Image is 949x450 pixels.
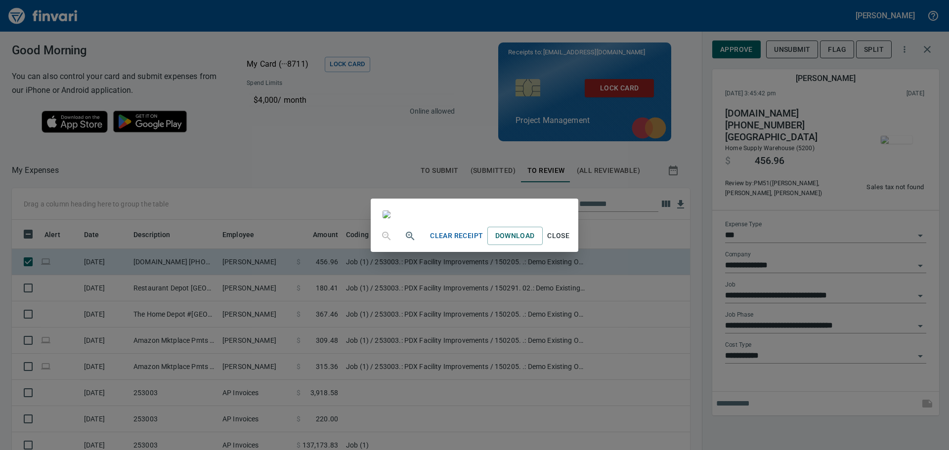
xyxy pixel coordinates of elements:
[495,230,535,242] span: Download
[487,227,543,245] a: Download
[383,210,390,218] img: receipts%2Ftapani%2F2025-09-18%2FwHsiFw02aUc0RQ2ZkVqBnFtOvs92__J5GuJ0cTV0gvgviXBepS_body.jpg
[430,230,483,242] span: Clear Receipt
[547,230,570,242] span: Close
[426,227,487,245] button: Clear Receipt
[543,227,574,245] button: Close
